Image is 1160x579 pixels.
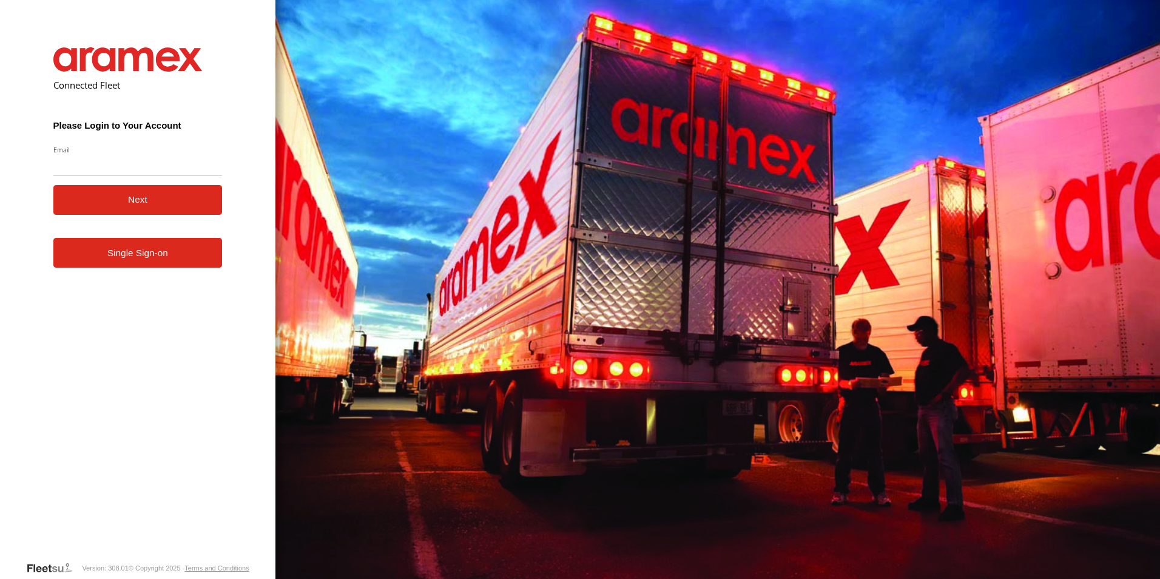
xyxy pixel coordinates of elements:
[53,120,223,130] h3: Please Login to Your Account
[53,238,223,268] a: Single Sign-on
[26,562,82,574] a: Visit our Website
[129,564,249,572] div: © Copyright 2025 -
[53,47,203,72] img: Aramex
[184,564,249,572] a: Terms and Conditions
[53,79,223,91] h2: Connected Fleet
[53,185,223,215] button: Next
[82,564,128,572] div: Version: 308.01
[53,145,223,154] label: Email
